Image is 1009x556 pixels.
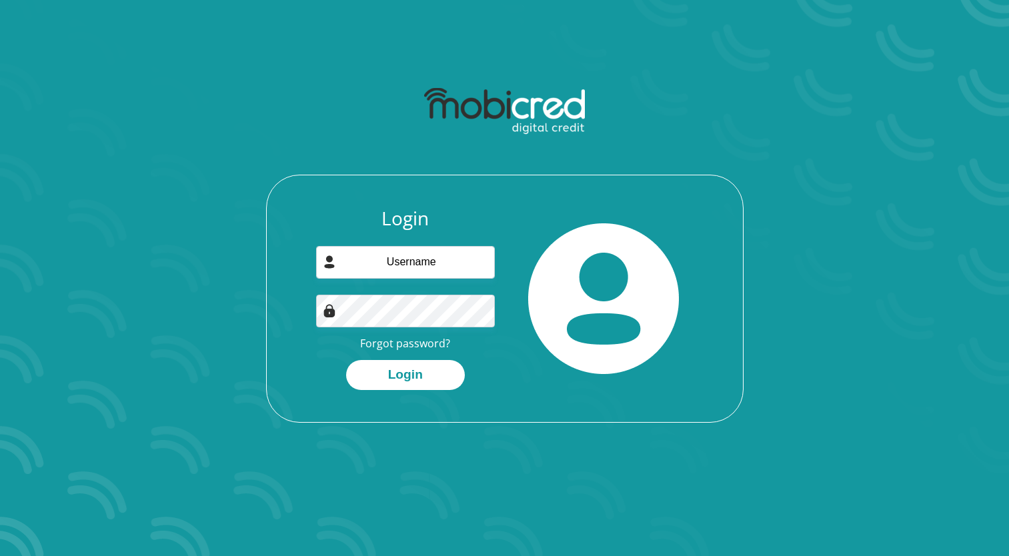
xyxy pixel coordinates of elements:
[323,304,336,317] img: Image
[323,255,336,269] img: user-icon image
[316,246,495,279] input: Username
[360,336,450,351] a: Forgot password?
[346,360,465,390] button: Login
[316,207,495,230] h3: Login
[424,88,585,135] img: mobicred logo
